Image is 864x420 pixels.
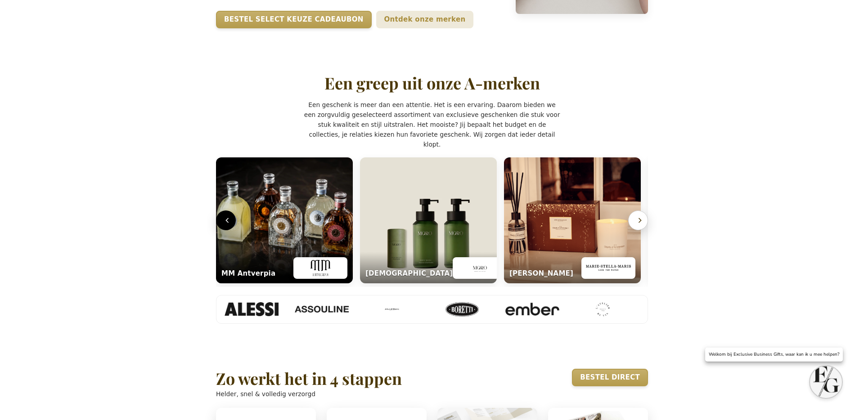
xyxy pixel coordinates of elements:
h2: Een greep uit onze A-merken [324,74,540,92]
button: Vorige [216,210,236,230]
img: MORO lifestyle [360,157,497,283]
img: Alessi [184,302,238,317]
p: Een geschenk is meer dan een attentie. Het is een ervaring. Daarom bieden we een zorgvuldig gesel... [304,100,560,149]
a: Bestel Select Keuze Cadeaubon [216,11,372,28]
div: MM Antverpia [221,268,275,279]
div: [PERSON_NAME] [509,268,573,279]
h2: Zo werkt het in 4 stappen [216,370,402,388]
img: Marie-Stella-Maris lifestyle [504,157,641,283]
a: Ontdek onze merken [376,11,474,28]
img: MM Antverpia logo [298,260,343,276]
img: MM Antverpia lifestyle [216,157,353,283]
img: MORO logo [457,260,502,276]
img: Atelier Rebul [324,302,378,317]
img: Assouline [254,306,308,313]
a: Bestel direct [572,369,648,386]
p: Helder, snel & volledig verzorgd [216,389,402,399]
img: Marie-Stella-Maris logo [586,260,631,276]
section: Een greep uit onze A-merken [211,51,652,346]
img: Boretti [395,302,449,317]
section: Lifestyle carrousel [216,154,648,287]
img: Ember [465,303,519,316]
img: MM Antverpia [605,302,659,317]
div: [DEMOGRAPHIC_DATA] [365,268,453,279]
img: L'Atelier du Vin [535,302,589,317]
div: Merken [216,295,648,324]
button: Volgende [628,210,648,230]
